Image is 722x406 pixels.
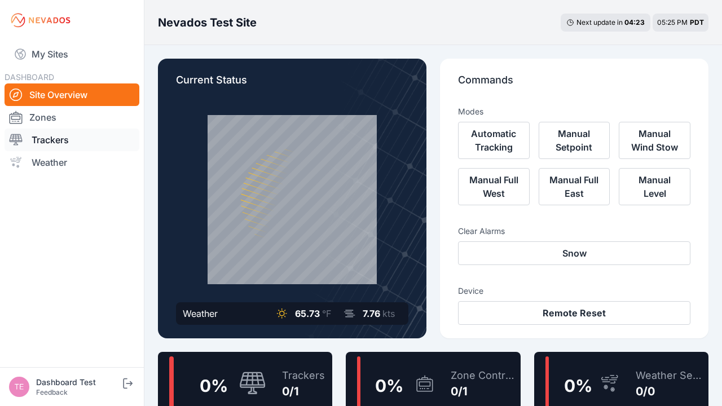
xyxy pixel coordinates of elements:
div: 0/0 [636,383,704,399]
nav: Breadcrumb [158,8,257,37]
a: My Sites [5,41,139,68]
div: Weather [183,307,218,320]
div: Trackers [282,368,325,383]
span: DASHBOARD [5,72,54,82]
h3: Device [458,285,690,297]
span: Next update in [576,18,623,27]
div: 0/1 [282,383,325,399]
button: Manual Setpoint [539,122,610,159]
button: Manual Level [619,168,690,205]
h3: Clear Alarms [458,226,690,237]
span: kts [382,308,395,319]
img: Nevados [9,11,72,29]
div: Zone Controllers [451,368,516,383]
button: Snow [458,241,690,265]
p: Commands [458,72,690,97]
a: Site Overview [5,83,139,106]
button: Automatic Tracking [458,122,530,159]
div: 0/1 [451,383,516,399]
a: Zones [5,106,139,129]
h3: Modes [458,106,483,117]
span: 0 % [564,376,592,396]
span: 65.73 [295,308,320,319]
span: 0 % [375,376,403,396]
button: Manual Wind Stow [619,122,690,159]
span: 7.76 [363,308,380,319]
button: Manual Full West [458,168,530,205]
p: Current Status [176,72,408,97]
span: 0 % [200,376,228,396]
h3: Nevados Test Site [158,15,257,30]
div: 04 : 23 [624,18,645,27]
a: Trackers [5,129,139,151]
div: Weather Sensors [636,368,704,383]
span: PDT [690,18,704,27]
img: Dashboard Test [9,377,29,397]
div: Dashboard Test [36,377,121,388]
span: °F [322,308,331,319]
a: Feedback [36,388,68,396]
a: Weather [5,151,139,174]
span: 05:25 PM [657,18,688,27]
button: Remote Reset [458,301,690,325]
button: Manual Full East [539,168,610,205]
